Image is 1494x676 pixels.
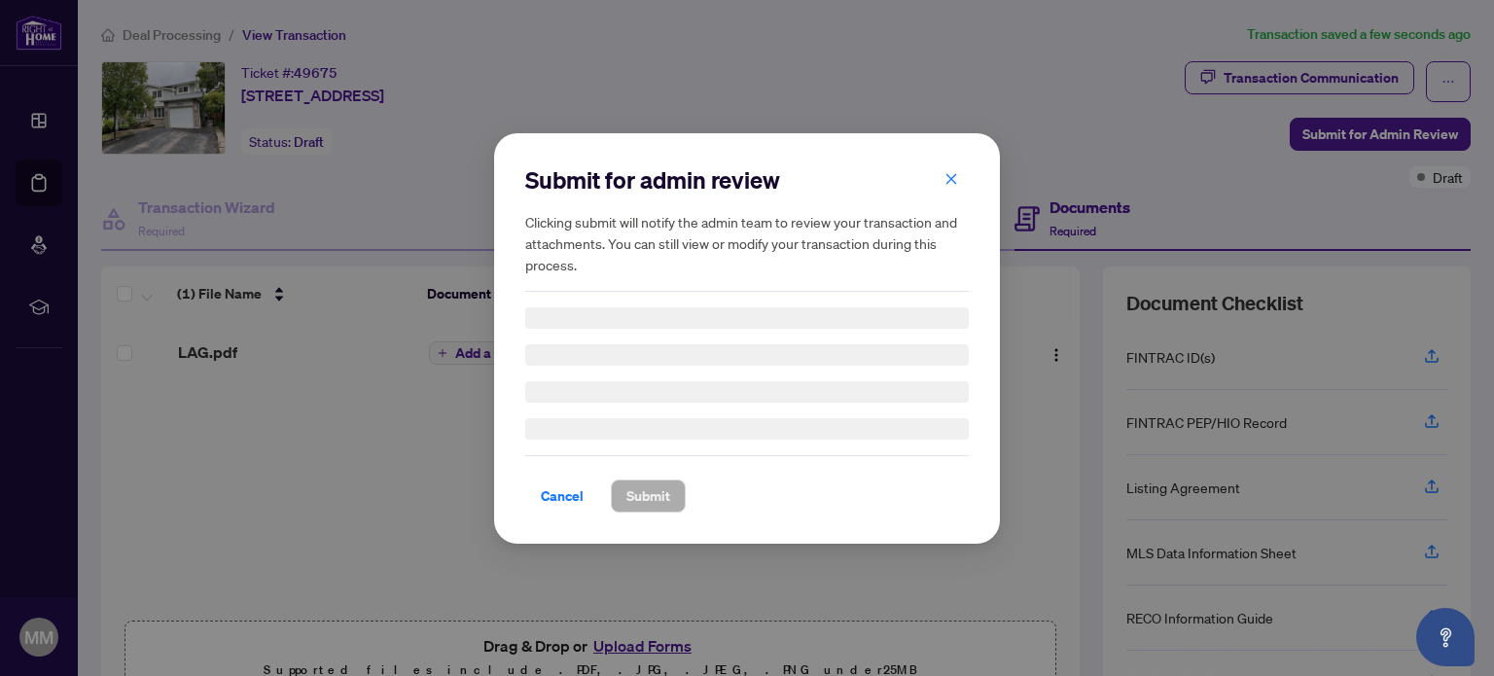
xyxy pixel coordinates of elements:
button: Submit [611,480,686,513]
button: Cancel [525,480,599,513]
h2: Submit for admin review [525,164,969,196]
h5: Clicking submit will notify the admin team to review your transaction and attachments. You can st... [525,211,969,275]
span: Cancel [541,480,584,512]
span: close [944,171,958,185]
button: Open asap [1416,608,1475,666]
